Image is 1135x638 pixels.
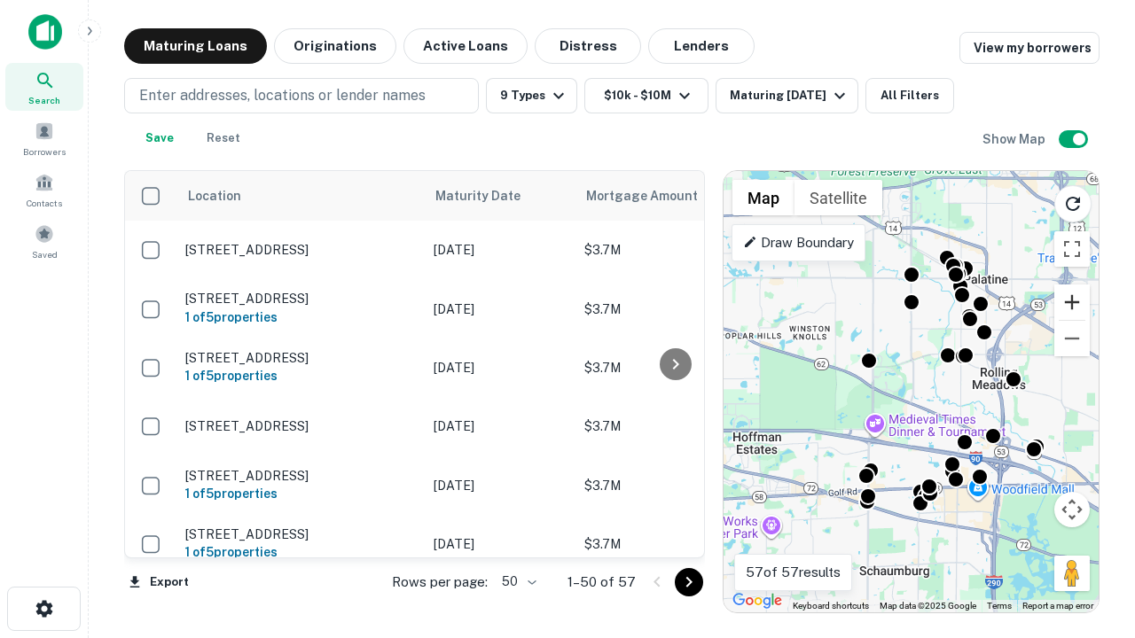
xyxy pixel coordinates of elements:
button: All Filters [865,78,954,113]
p: [STREET_ADDRESS] [185,468,416,484]
img: Google [728,589,787,612]
button: Go to next page [675,568,703,596]
a: Open this area in Google Maps (opens a new window) [728,589,787,612]
button: 9 Types [486,78,577,113]
p: [DATE] [434,240,567,260]
p: 57 of 57 results [746,562,841,583]
p: [STREET_ADDRESS] [185,242,416,258]
p: [DATE] [434,300,567,319]
p: $3.7M [584,476,762,495]
h6: 1 of 5 properties [185,484,416,503]
button: Show satellite imagery [794,180,882,215]
button: Map camera controls [1054,492,1090,527]
p: [STREET_ADDRESS] [185,418,416,434]
button: Export [124,569,193,595]
p: [DATE] [434,476,567,495]
p: [DATE] [434,534,567,554]
button: Distress [535,28,641,64]
a: Report a map error [1022,601,1093,611]
th: Location [176,171,425,221]
a: Contacts [5,166,83,214]
p: $3.7M [584,416,762,436]
button: Lenders [648,28,755,64]
button: Maturing [DATE] [716,78,858,113]
p: $3.7M [584,300,762,319]
button: Show street map [732,180,794,215]
a: Search [5,63,83,111]
button: Enter addresses, locations or lender names [124,78,479,113]
p: $3.7M [584,358,762,377]
button: Active Loans [403,28,528,64]
span: Map data ©2025 Google [880,601,976,611]
p: [STREET_ADDRESS] [185,350,416,366]
a: View my borrowers [959,32,1100,64]
h6: Show Map [982,129,1048,149]
p: 1–50 of 57 [567,572,636,593]
th: Mortgage Amount [575,171,771,221]
p: [DATE] [434,416,567,436]
button: Maturing Loans [124,28,267,64]
a: Saved [5,217,83,265]
button: Zoom in [1054,284,1090,320]
button: Keyboard shortcuts [793,600,869,612]
button: Zoom out [1054,321,1090,356]
img: capitalize-icon.png [28,14,62,50]
h6: 1 of 5 properties [185,542,416,562]
div: 0 0 [724,171,1099,612]
p: Draw Boundary [743,232,854,253]
p: $3.7M [584,240,762,260]
p: Enter addresses, locations or lender names [139,85,426,106]
div: Maturing [DATE] [730,85,850,106]
p: Rows per page: [392,572,488,593]
button: Reset [195,121,252,156]
h6: 1 of 5 properties [185,307,416,327]
h6: 1 of 5 properties [185,366,416,385]
span: Location [187,185,241,206]
span: Maturity Date [435,185,544,206]
a: Borrowers [5,114,83,162]
span: Saved [32,247,58,261]
iframe: Chat Widget [1046,496,1135,581]
div: 50 [495,569,539,595]
button: $10k - $10M [584,78,708,113]
span: Mortgage Amount [586,185,721,206]
span: Search [28,93,60,107]
p: [DATE] [434,358,567,377]
th: Maturity Date [425,171,575,221]
button: Reload search area [1054,185,1092,222]
span: Contacts [27,196,62,210]
button: Save your search to get updates of matches that match your search criteria. [131,121,188,156]
a: Terms (opens in new tab) [987,601,1012,611]
span: Borrowers [23,144,66,159]
button: Originations [274,28,396,64]
p: [STREET_ADDRESS] [185,526,416,542]
button: Toggle fullscreen view [1054,231,1090,267]
p: [STREET_ADDRESS] [185,291,416,307]
p: $3.7M [584,534,762,554]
